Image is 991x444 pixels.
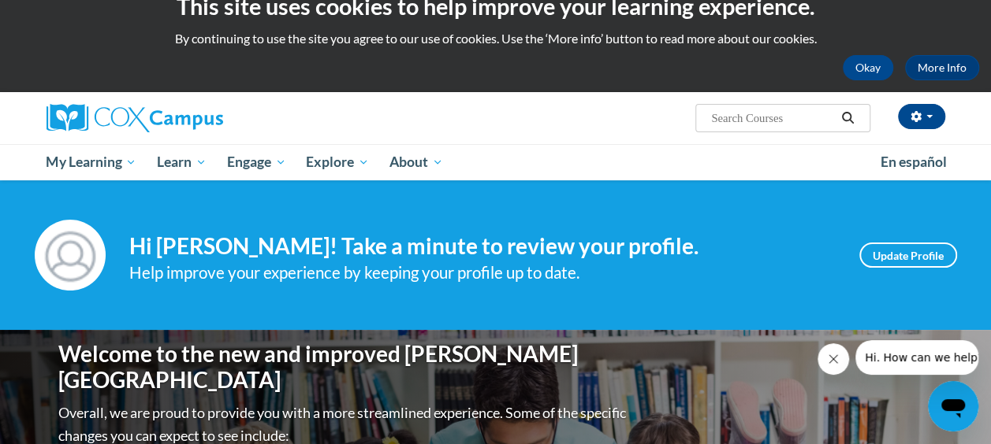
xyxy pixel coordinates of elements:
[870,146,957,179] a: En español
[58,341,630,394] h1: Welcome to the new and improved [PERSON_NAME][GEOGRAPHIC_DATA]
[47,104,330,132] a: Cox Campus
[227,153,286,172] span: Engage
[9,11,128,24] span: Hi. How can we help?
[843,55,893,80] button: Okay
[306,153,369,172] span: Explore
[836,109,859,128] button: Search
[129,233,836,260] h4: Hi [PERSON_NAME]! Take a minute to review your profile.
[35,144,957,180] div: Main menu
[35,220,106,290] img: Profile Image
[157,153,207,172] span: Learn
[296,144,379,180] a: Explore
[217,144,296,180] a: Engage
[46,153,136,172] span: My Learning
[881,154,947,170] span: En español
[12,30,979,47] p: By continuing to use the site you agree to our use of cookies. Use the ‘More info’ button to read...
[710,109,836,128] input: Search Courses
[898,104,945,129] button: Account Settings
[859,242,957,268] a: Update Profile
[47,104,223,132] img: Cox Campus
[129,260,836,286] div: Help improve your experience by keeping your profile up to date.
[36,144,147,180] a: My Learning
[818,343,849,375] iframe: Close message
[147,144,217,180] a: Learn
[379,144,453,180] a: About
[389,153,443,172] span: About
[905,55,979,80] a: More Info
[855,340,978,375] iframe: Message from company
[928,381,978,431] iframe: Button to launch messaging window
